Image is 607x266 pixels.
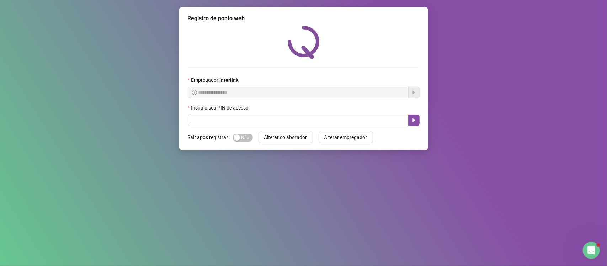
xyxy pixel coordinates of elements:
button: Alterar empregador [319,132,373,143]
label: Insira o seu PIN de acesso [188,104,253,112]
img: QRPoint [288,26,320,59]
label: Sair após registrar [188,132,233,143]
span: info-circle [192,90,197,95]
strong: Interlink [219,77,238,83]
div: Registro de ponto web [188,14,420,23]
span: Alterar colaborador [264,133,307,141]
span: Empregador : [191,76,238,84]
span: caret-right [411,117,417,123]
iframe: Intercom live chat [583,242,600,259]
button: Alterar colaborador [259,132,313,143]
span: Alterar empregador [324,133,367,141]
